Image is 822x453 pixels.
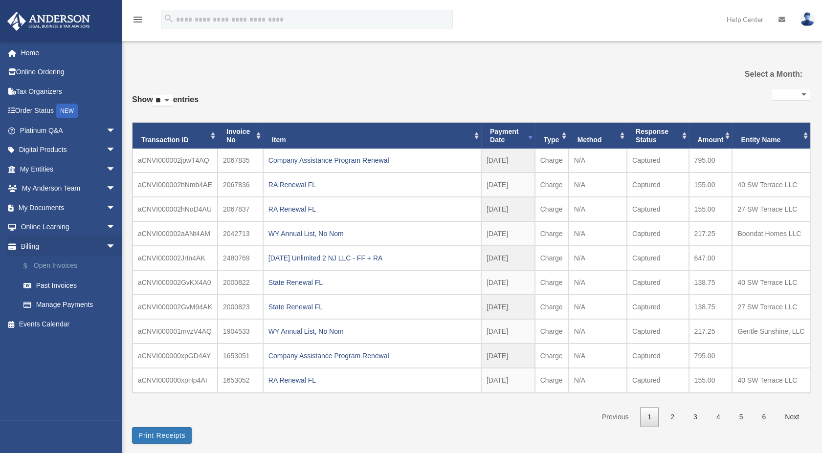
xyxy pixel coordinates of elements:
td: N/A [569,246,627,270]
div: Company Assistance Program Renewal [268,349,476,363]
td: 27 SW Terrace LLC [732,295,810,319]
th: Transaction ID: activate to sort column ascending [133,123,218,149]
a: Billingarrow_drop_down [7,237,131,256]
td: aCNVI000000xpHp4AI [133,368,218,392]
td: [DATE] [481,221,535,246]
td: 155.00 [689,197,733,221]
td: N/A [569,344,627,368]
a: 4 [709,407,728,427]
a: Home [7,43,131,63]
a: 1 [640,407,659,427]
td: aCNVI000002hNoD4AU [133,197,218,221]
div: NEW [56,104,78,118]
div: [DATE] Unlimited 2 NJ LLC - FF + RA [268,251,476,265]
a: Online Ordering [7,63,131,82]
td: aCNVI000002GvKX4A0 [133,270,218,295]
th: Amount: activate to sort column ascending [689,123,733,149]
td: 155.00 [689,173,733,197]
td: 138.75 [689,295,733,319]
td: 2480769 [218,246,263,270]
div: WY Annual List, No Nom [268,227,476,240]
td: [DATE] [481,149,535,173]
a: Digital Productsarrow_drop_down [7,140,131,160]
div: RA Renewal FL [268,178,476,192]
label: Select a Month: [704,67,802,81]
label: Show entries [132,93,199,116]
i: menu [132,14,144,25]
td: N/A [569,173,627,197]
a: $Open Invoices [14,256,131,276]
td: Captured [627,149,689,173]
a: My Anderson Teamarrow_drop_down [7,179,131,198]
td: Charge [535,319,569,344]
td: N/A [569,368,627,392]
td: [DATE] [481,246,535,270]
td: 795.00 [689,344,733,368]
td: Captured [627,173,689,197]
span: arrow_drop_down [106,159,126,179]
a: Events Calendar [7,314,131,334]
th: Entity Name: activate to sort column ascending [732,123,810,149]
td: 155.00 [689,368,733,392]
td: N/A [569,149,627,173]
td: 217.25 [689,319,733,344]
a: My Entitiesarrow_drop_down [7,159,131,179]
i: search [163,13,174,24]
div: RA Renewal FL [268,202,476,216]
span: arrow_drop_down [106,179,126,199]
th: Method: activate to sort column ascending [569,123,627,149]
a: Tax Organizers [7,82,131,101]
td: N/A [569,295,627,319]
td: Captured [627,270,689,295]
td: Charge [535,173,569,197]
a: My Documentsarrow_drop_down [7,198,131,217]
span: arrow_drop_down [106,198,126,218]
td: Captured [627,197,689,221]
th: Response Status: activate to sort column ascending [627,123,689,149]
a: menu [132,17,144,25]
a: Manage Payments [14,295,131,315]
td: [DATE] [481,295,535,319]
div: WY Annual List, No Nom [268,324,476,338]
td: 40 SW Terrace LLC [732,368,810,392]
div: State Renewal FL [268,300,476,314]
td: N/A [569,319,627,344]
td: 1653052 [218,368,263,392]
th: Item: activate to sort column ascending [263,123,481,149]
td: 40 SW Terrace LLC [732,270,810,295]
td: [DATE] [481,197,535,221]
td: 27 SW Terrace LLC [732,197,810,221]
span: arrow_drop_down [106,237,126,257]
th: Invoice No: activate to sort column ascending [218,123,263,149]
a: 2 [663,407,682,427]
td: Charge [535,368,569,392]
td: N/A [569,221,627,246]
td: Captured [627,246,689,270]
div: Company Assistance Program Renewal [268,153,476,167]
td: [DATE] [481,368,535,392]
a: Online Learningarrow_drop_down [7,217,131,237]
td: Captured [627,295,689,319]
td: 2067836 [218,173,263,197]
td: aCNVI000002aANt4AM [133,221,218,246]
td: aCNVI000001mvzV4AQ [133,319,218,344]
td: 647.00 [689,246,733,270]
div: RA Renewal FL [268,373,476,387]
td: aCNVI000002hNmb4AE [133,173,218,197]
td: aCNVI000002JrIn4AK [133,246,218,270]
td: 2067837 [218,197,263,221]
span: $ [29,260,34,272]
a: 3 [686,407,705,427]
td: Charge [535,221,569,246]
td: aCNVI000002jpwT4AQ [133,149,218,173]
td: Captured [627,221,689,246]
td: 2067835 [218,149,263,173]
span: arrow_drop_down [106,140,126,160]
td: 1653051 [218,344,263,368]
td: [DATE] [481,319,535,344]
a: Platinum Q&Aarrow_drop_down [7,121,131,140]
td: Boondat Homes LLC [732,221,810,246]
a: Previous [595,407,636,427]
th: Payment Date: activate to sort column ascending [481,123,535,149]
td: aCNVI000000xpGD4AY [133,344,218,368]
